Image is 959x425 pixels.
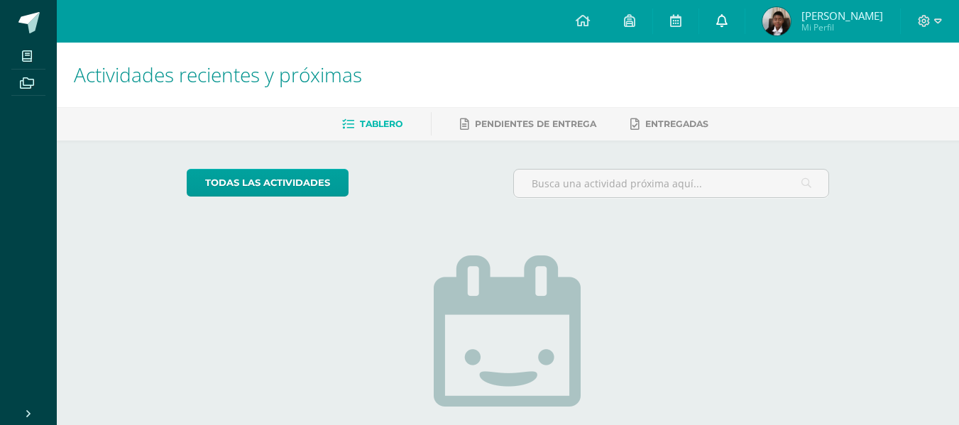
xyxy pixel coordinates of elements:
[342,113,402,136] a: Tablero
[460,113,596,136] a: Pendientes de entrega
[801,21,883,33] span: Mi Perfil
[645,118,708,129] span: Entregadas
[360,118,402,129] span: Tablero
[187,169,349,197] a: todas las Actividades
[801,9,883,23] span: [PERSON_NAME]
[514,170,828,197] input: Busca una actividad próxima aquí...
[74,61,362,88] span: Actividades recientes y próximas
[762,7,791,35] img: 6668c7f582a6fcc1ecfec525c3b26814.png
[475,118,596,129] span: Pendientes de entrega
[630,113,708,136] a: Entregadas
